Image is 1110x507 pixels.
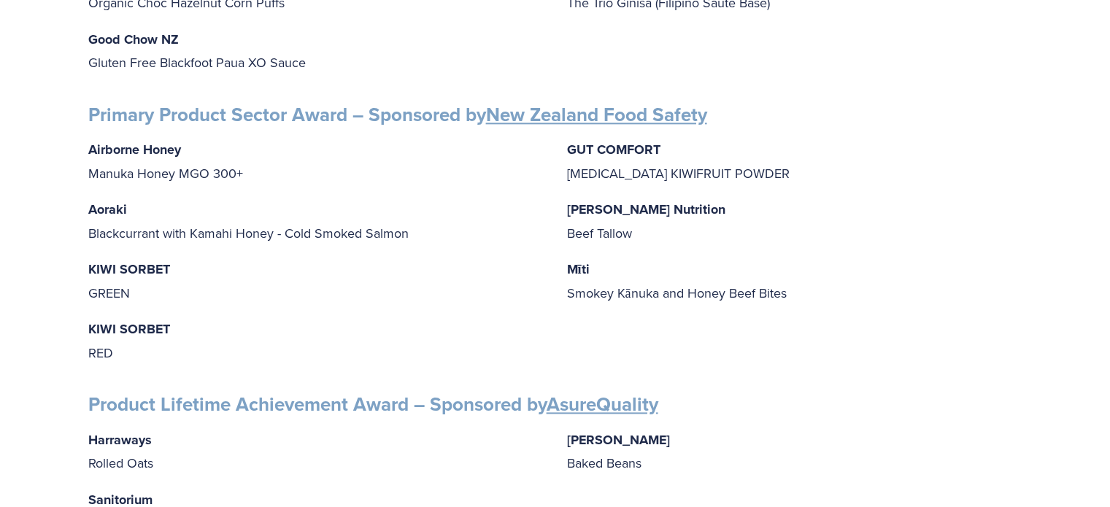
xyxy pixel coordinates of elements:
[88,198,544,244] p: Blackcurrant with Kamahi Honey - Cold Smoked Salmon
[88,138,544,185] p: Manuka Honey MGO 300+
[88,30,179,49] strong: Good Chow NZ
[547,390,658,418] a: AsureQuality
[486,101,707,128] a: New Zealand Food Safety
[88,140,181,159] strong: Airborne Honey
[88,28,544,74] p: Gluten Free Blackfoot Paua XO Sauce
[567,258,1022,304] p: Smokey Kānuka and Honey Beef Bites
[88,430,152,449] strong: Harraways
[567,138,1022,185] p: [MEDICAL_DATA] KIWIFRUIT POWDER
[567,430,670,449] strong: [PERSON_NAME]
[88,101,707,128] strong: Primary Product Sector Award – Sponsored by
[567,200,725,219] strong: [PERSON_NAME] Nutrition
[567,140,660,159] strong: GUT COMFORT
[88,260,170,279] strong: KIWI SORBET
[567,198,1022,244] p: Beef Tallow
[88,200,127,219] strong: Aoraki
[88,320,170,338] strong: KIWI SORBET
[88,317,544,364] p: RED
[88,258,544,304] p: GREEN
[88,428,544,475] p: Rolled Oats
[567,260,590,279] strong: Mīti
[88,390,658,418] strong: Product Lifetime Achievement Award – Sponsored by
[567,428,1022,475] p: Baked Beans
